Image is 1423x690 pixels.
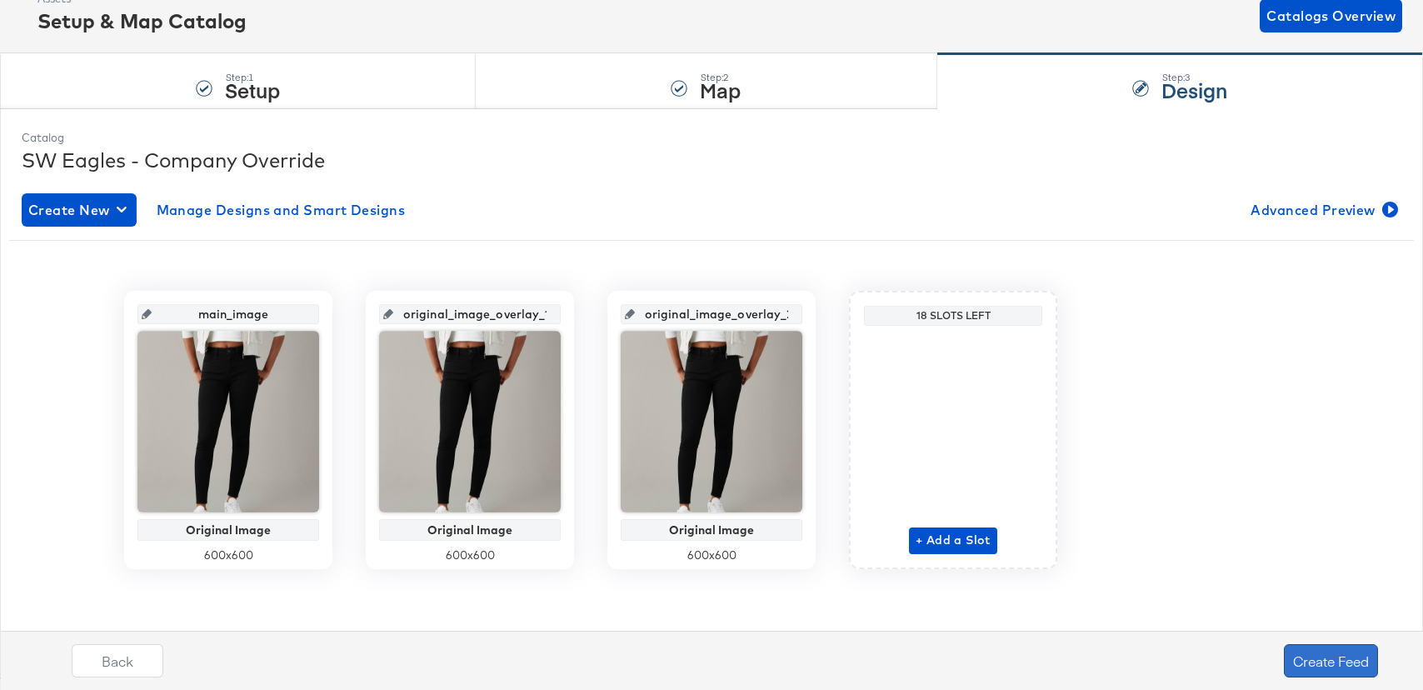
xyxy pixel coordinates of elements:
div: Original Image [142,523,315,537]
div: 600 x 600 [379,547,561,563]
button: Advanced Preview [1244,193,1401,227]
div: 600 x 600 [137,547,319,563]
div: Original Image [625,523,798,537]
div: Setup & Map Catalog [37,7,247,35]
span: Manage Designs and Smart Designs [157,198,406,222]
div: SW Eagles - Company Override [22,146,1401,174]
button: Back [72,644,163,677]
button: + Add a Slot [909,527,997,554]
span: Create New [28,198,130,222]
span: Catalogs Overview [1266,4,1396,27]
div: Step: 1 [225,72,280,83]
button: Create New [22,193,137,227]
span: Advanced Preview [1251,198,1395,222]
span: + Add a Slot [916,530,991,551]
strong: Setup [225,76,280,103]
strong: Design [1161,76,1227,103]
button: Manage Designs and Smart Designs [150,193,412,227]
div: Original Image [383,523,557,537]
div: 18 Slots Left [868,309,1038,322]
strong: Map [700,76,741,103]
div: 600 x 600 [621,547,802,563]
div: Catalog [22,130,1401,146]
button: Create Feed [1284,644,1378,677]
div: Step: 2 [700,72,741,83]
div: Step: 3 [1161,72,1227,83]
